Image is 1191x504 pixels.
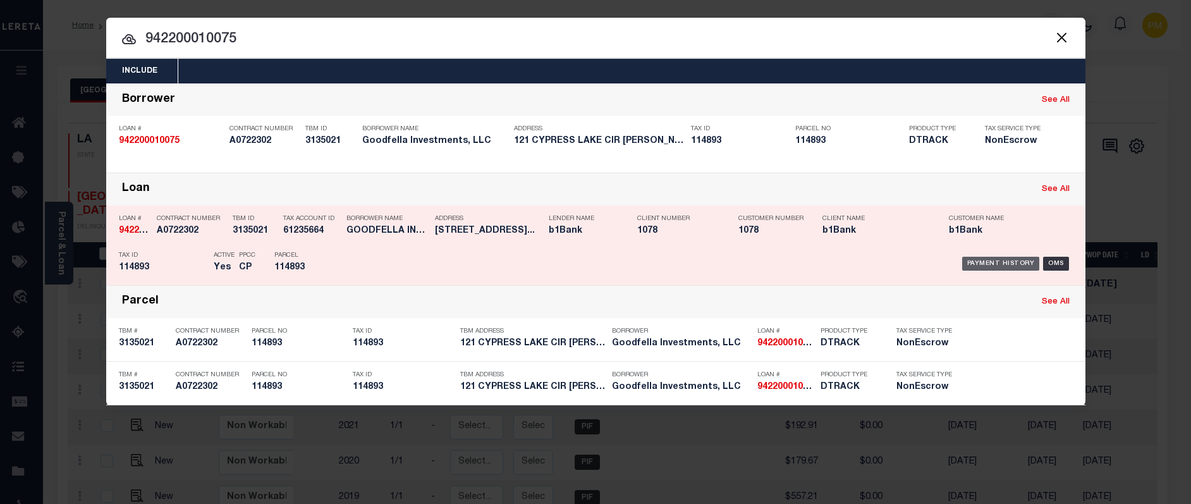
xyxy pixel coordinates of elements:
[214,262,233,273] h5: Yes
[514,136,685,147] h5: 121 CYPRESS LAKE CIR BENTON LA ...
[283,215,340,223] p: Tax Account ID
[274,252,331,259] p: Parcel
[691,125,789,133] p: Tax ID
[612,371,751,379] p: Borrower
[119,262,207,273] h5: 114893
[962,257,1040,271] div: Payment History
[757,382,814,393] h5: 942200010075
[252,382,346,393] h5: 114893
[757,338,814,349] h5: 942200010075
[549,226,618,237] h5: b1Bank
[985,125,1048,133] p: Tax Service Type
[757,371,814,379] p: Loan #
[239,252,255,259] p: PPCC
[822,226,930,237] h5: b1Bank
[612,382,751,393] h5: Goodfella Investments, LLC
[1042,298,1070,306] a: See All
[176,371,245,379] p: Contract Number
[435,215,542,223] p: Address
[305,136,356,147] h5: 3135021
[157,226,226,237] h5: A0722302
[283,226,340,237] h5: 61235664
[795,136,903,147] h5: 114893
[757,328,814,335] p: Loan #
[1043,257,1069,271] div: OMS
[896,371,953,379] p: Tax Service Type
[119,125,223,133] p: Loan #
[691,136,789,147] h5: 114893
[157,215,226,223] p: Contract Number
[821,371,877,379] p: Product Type
[233,226,277,237] h5: 3135021
[122,295,159,309] div: Parcel
[252,371,346,379] p: Parcel No
[119,137,180,145] strong: 942200010075
[106,28,1085,51] input: Start typing...
[346,226,429,237] h5: GOODFELLA INVESTMENTS, LLC
[757,339,818,348] strong: 942200010075
[612,328,751,335] p: Borrower
[119,215,150,223] p: Loan #
[229,136,299,147] h5: A0722302
[637,215,719,223] p: Client Number
[896,328,953,335] p: Tax Service Type
[119,338,169,349] h5: 3135021
[119,136,223,147] h5: 942200010075
[821,338,877,349] h5: DTRACK
[119,226,180,235] strong: 942200010075
[909,136,966,147] h5: DTRACK
[176,382,245,393] h5: A0722302
[1042,96,1070,104] a: See All
[896,338,953,349] h5: NonEscrow
[362,136,508,147] h5: Goodfella Investments, LLC
[353,371,454,379] p: Tax ID
[119,371,169,379] p: TBM #
[176,338,245,349] h5: A0722302
[252,338,346,349] h5: 114893
[106,59,173,83] button: Include
[1054,29,1070,46] button: Close
[353,382,454,393] h5: 114893
[353,338,454,349] h5: 114893
[822,215,930,223] p: Client Name
[119,382,169,393] h5: 3135021
[305,125,356,133] p: TBM ID
[460,328,606,335] p: TBM Address
[738,226,802,237] h5: 1078
[795,125,903,133] p: Parcel No
[233,215,277,223] p: TBM ID
[460,371,606,379] p: TBM Address
[122,182,150,197] div: Loan
[119,226,150,237] h5: 942200010075
[949,226,1056,237] h5: b1Bank
[460,338,606,349] h5: 121 CYPRESS LAKE CIR BENTON LA ...
[176,328,245,335] p: Contract Number
[896,382,953,393] h5: NonEscrow
[252,328,346,335] p: Parcel No
[214,252,235,259] p: Active
[637,226,719,237] h5: 1078
[757,383,818,391] strong: 942200010075
[821,382,877,393] h5: DTRACK
[549,215,618,223] p: Lender Name
[239,262,255,273] h5: CP
[119,252,207,259] p: Tax ID
[119,328,169,335] p: TBM #
[346,215,429,223] p: Borrower Name
[274,262,331,273] h5: 114893
[821,328,877,335] p: Product Type
[353,328,454,335] p: Tax ID
[435,226,542,237] h5: 121 Cypress Lake Circle, Benton...
[1042,185,1070,194] a: See All
[362,125,508,133] p: Borrower Name
[985,136,1048,147] h5: NonEscrow
[514,125,685,133] p: Address
[909,125,966,133] p: Product Type
[229,125,299,133] p: Contract Number
[738,215,803,223] p: Customer Number
[612,338,751,349] h5: Goodfella Investments, LLC
[949,215,1056,223] p: Customer Name
[122,93,175,108] div: Borrower
[460,382,606,393] h5: 121 CYPRESS LAKE CIR BENTON LA ...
